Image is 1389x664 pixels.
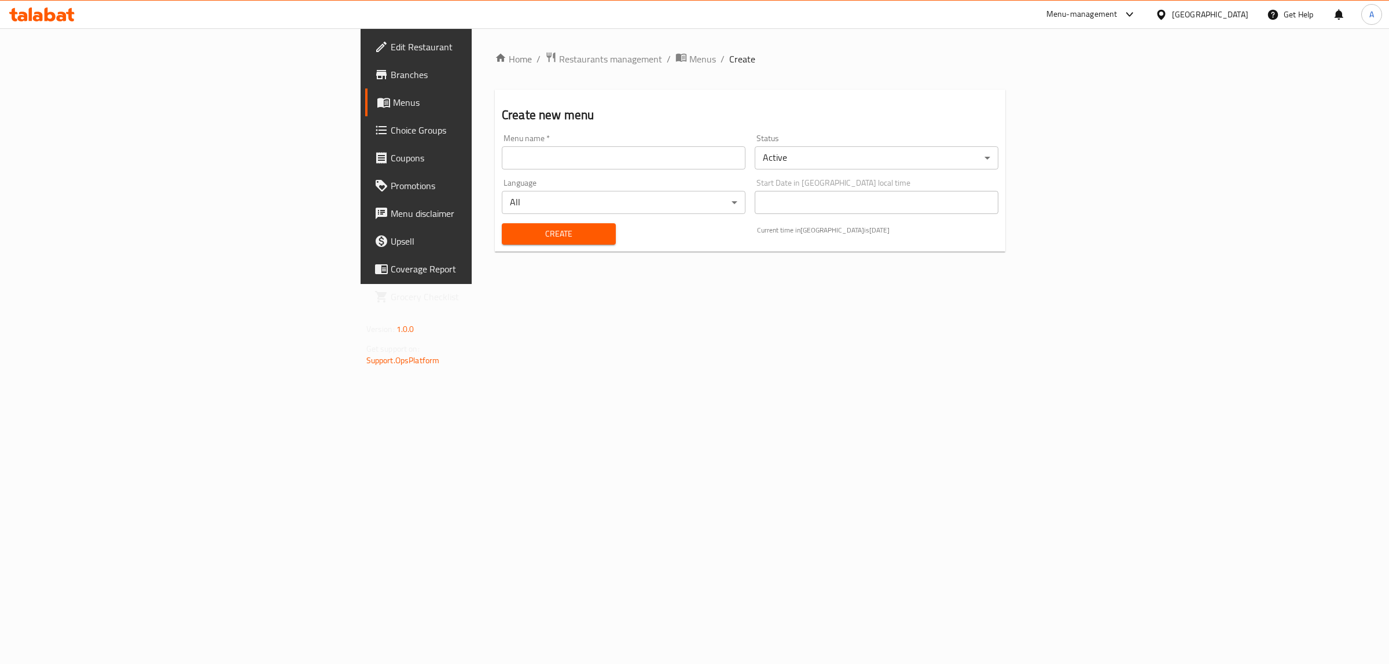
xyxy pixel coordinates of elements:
[721,52,725,66] li: /
[511,227,607,241] span: Create
[365,61,593,88] a: Branches
[545,51,662,67] a: Restaurants management
[391,234,583,248] span: Upsell
[365,144,593,172] a: Coupons
[502,191,745,214] div: All
[391,179,583,193] span: Promotions
[502,106,998,124] h2: Create new menu
[755,146,998,169] div: Active
[396,322,414,337] span: 1.0.0
[365,116,593,144] a: Choice Groups
[365,227,593,255] a: Upsell
[1046,8,1118,21] div: Menu-management
[1369,8,1374,21] span: A
[391,40,583,54] span: Edit Restaurant
[365,200,593,227] a: Menu disclaimer
[365,172,593,200] a: Promotions
[729,52,755,66] span: Create
[757,225,998,235] p: Current time in [GEOGRAPHIC_DATA] is [DATE]
[366,322,395,337] span: Version:
[1172,8,1248,21] div: [GEOGRAPHIC_DATA]
[365,283,593,311] a: Grocery Checklist
[502,146,745,169] input: Please enter Menu name
[675,51,716,67] a: Menus
[391,123,583,137] span: Choice Groups
[559,52,662,66] span: Restaurants management
[391,290,583,304] span: Grocery Checklist
[365,255,593,283] a: Coverage Report
[366,341,420,356] span: Get support on:
[689,52,716,66] span: Menus
[502,223,616,245] button: Create
[366,353,440,368] a: Support.OpsPlatform
[365,33,593,61] a: Edit Restaurant
[391,151,583,165] span: Coupons
[495,51,1005,67] nav: breadcrumb
[393,95,583,109] span: Menus
[391,206,583,220] span: Menu disclaimer
[391,68,583,82] span: Branches
[667,52,671,66] li: /
[391,262,583,276] span: Coverage Report
[365,88,593,116] a: Menus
